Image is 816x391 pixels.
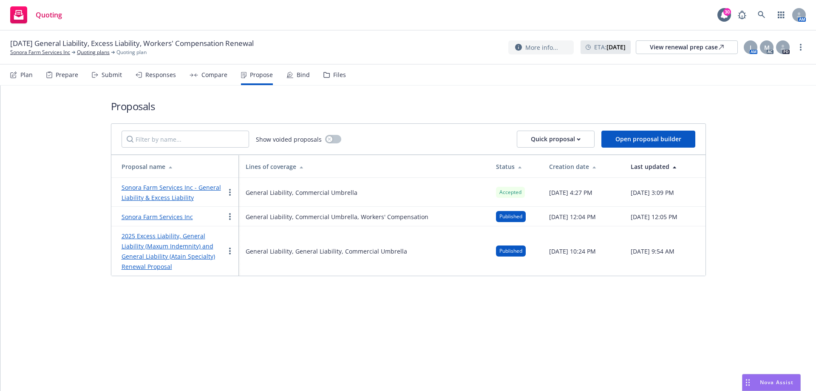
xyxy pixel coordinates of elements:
a: View renewal prep case [636,40,738,54]
span: [DATE] 12:04 PM [549,212,596,221]
div: View renewal prep case [650,41,724,54]
a: 2025 Excess Liability, General Liability (Maxum Indemnity) and General Liability (Atain Specialty... [122,232,215,271]
div: Compare [201,71,227,78]
span: General Liability, Commercial Umbrella, Workers' Compensation [246,212,428,221]
span: Open proposal builder [615,135,681,143]
div: Proposal name [122,162,232,171]
button: Open proposal builder [601,131,695,148]
div: Bind [297,71,310,78]
a: Sonora Farm Services Inc [122,213,193,221]
div: Drag to move [742,374,753,391]
span: Quoting plan [116,49,147,56]
div: Creation date [549,162,617,171]
div: Responses [145,71,176,78]
span: More info... [525,43,558,52]
strong: [DATE] [606,43,626,51]
a: more [796,42,806,52]
span: [DATE] 12:05 PM [631,212,677,221]
input: Filter by name... [122,131,249,148]
div: Quick proposal [531,131,581,147]
div: 30 [723,8,731,16]
span: [DATE] 3:09 PM [631,188,674,197]
a: Quoting plans [77,49,110,56]
a: Switch app [773,6,790,23]
span: Published [499,213,522,220]
a: Quoting [7,3,65,27]
a: Sonora Farm Services Inc - General Liability & Excess Liability [122,183,221,202]
span: General Liability, Commercial Umbrella [246,188,357,197]
span: [DATE] 10:24 PM [549,247,596,256]
a: Sonora Farm Services Inc [10,49,70,56]
div: Plan [20,71,33,78]
button: Quick proposal [517,131,595,148]
span: [DATE] General Liability, Excess Liability, Workers' Compensation Renewal [10,38,254,49]
a: more [225,187,235,197]
button: More info... [508,40,574,54]
button: Nova Assist [742,374,801,391]
a: Search [753,6,770,23]
a: Report a Bug [734,6,751,23]
div: Last updated [631,162,699,171]
span: Show voided proposals [256,135,322,144]
h1: Proposals [111,99,706,113]
a: more [225,211,235,222]
span: Quoting [36,11,62,18]
span: [DATE] 4:27 PM [549,188,592,197]
span: J [750,43,751,52]
span: ETA : [594,43,626,51]
div: Lines of coverage [246,162,483,171]
div: Status [496,162,535,171]
span: Published [499,247,522,255]
span: M [764,43,770,52]
span: [DATE] 9:54 AM [631,247,674,256]
div: Files [333,71,346,78]
div: Propose [250,71,273,78]
div: Prepare [56,71,78,78]
span: Nova Assist [760,379,793,386]
div: Submit [102,71,122,78]
a: more [225,246,235,256]
span: General Liability, General Liability, Commercial Umbrella [246,247,407,256]
span: Accepted [499,188,521,196]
